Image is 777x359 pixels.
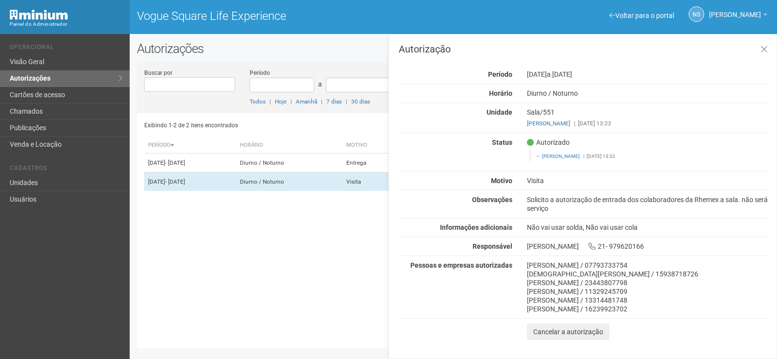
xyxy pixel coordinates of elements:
[10,20,122,29] div: Painel do Administrador
[527,324,609,340] button: Cancelar a autorização
[137,41,770,56] h2: Autorizações
[270,98,271,105] span: |
[583,154,584,159] span: |
[491,177,512,185] strong: Motivo
[520,108,777,128] div: Sala/551
[527,278,769,287] div: [PERSON_NAME] / 23443807798
[321,98,322,105] span: |
[236,137,343,154] th: Horário
[472,196,512,204] strong: Observações
[527,305,769,313] div: [PERSON_NAME] / 16239923702
[574,120,575,127] span: |
[351,98,370,105] a: 30 dias
[520,70,777,79] div: [DATE]
[144,154,236,172] td: [DATE]
[10,165,122,175] li: Cadastros
[326,98,342,105] a: 7 dias
[520,223,777,232] div: Não vai usar solda, Não vai usar cola
[296,98,317,105] a: Amanhã
[318,80,322,88] span: a
[709,12,767,20] a: [PERSON_NAME]
[10,44,122,54] li: Operacional
[488,70,512,78] strong: Período
[527,296,769,305] div: [PERSON_NAME] / 13314481748
[520,89,777,98] div: Diurno / Noturno
[473,242,512,250] strong: Responsável
[527,287,769,296] div: [PERSON_NAME] / 11329245709
[527,120,570,127] a: [PERSON_NAME]
[342,172,401,191] td: Visita
[346,98,347,105] span: |
[410,261,512,269] strong: Pessoas e empresas autorizadas
[399,44,769,54] h3: Autorização
[342,137,401,154] th: Motivo
[144,172,236,191] td: [DATE]
[492,138,512,146] strong: Status
[250,68,270,77] label: Período
[609,12,674,19] a: Voltar para o portal
[440,223,512,231] strong: Informações adicionais
[144,68,172,77] label: Buscar por
[10,10,68,20] img: Minium
[236,154,343,172] td: Diurno / Noturno
[520,195,777,213] div: Solicito a autorização de entrada dos colaboradores da Rhemex a sala. não será serviço
[290,98,292,105] span: |
[165,159,185,166] span: - [DATE]
[520,242,777,251] div: [PERSON_NAME] 21- 979620166
[709,1,761,18] span: Nicolle Silva
[527,270,769,278] div: [DEMOGRAPHIC_DATA][PERSON_NAME] / 15938718726
[542,154,580,159] a: [PERSON_NAME]
[547,70,572,78] span: a [DATE]
[527,261,769,270] div: [PERSON_NAME] / 07793733754
[527,138,570,147] span: Autorizado
[236,172,343,191] td: Diurno / Noturno
[144,137,236,154] th: Período
[536,153,764,160] footer: [DATE] 13:32
[487,108,512,116] strong: Unidade
[342,154,401,172] td: Entrega
[144,118,450,133] div: Exibindo 1-2 de 2 itens encontrados
[689,6,704,22] a: NS
[165,178,185,185] span: - [DATE]
[137,10,446,22] h1: Vogue Square Life Experience
[527,119,769,128] div: [DATE] 13:22
[250,98,266,105] a: Todos
[489,89,512,97] strong: Horário
[520,176,777,185] div: Visita
[275,98,287,105] a: Hoje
